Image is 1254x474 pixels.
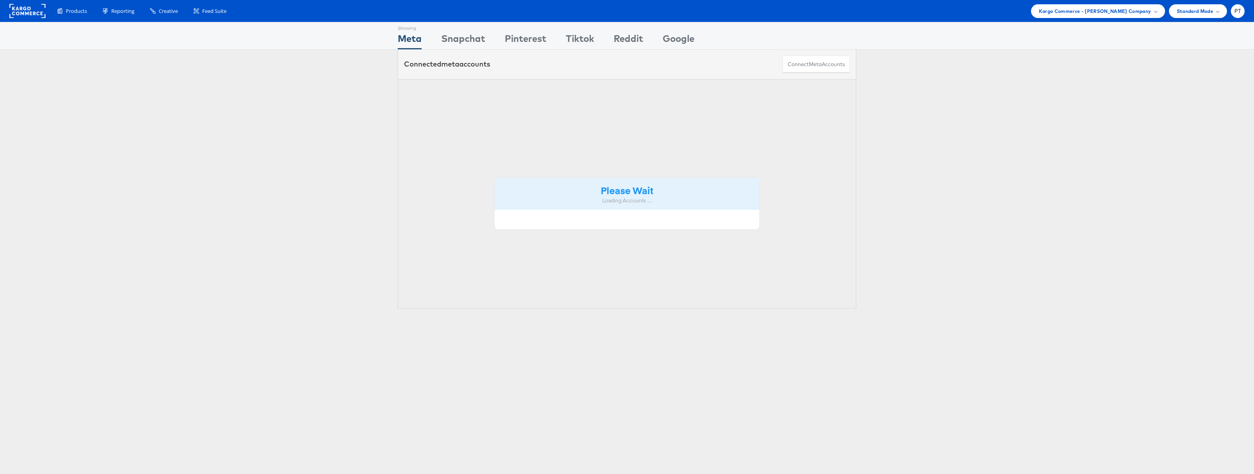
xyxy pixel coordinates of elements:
[202,7,227,15] span: Feed Suite
[398,32,422,49] div: Meta
[566,32,594,49] div: Tiktok
[441,32,485,49] div: Snapchat
[809,61,822,68] span: meta
[614,32,643,49] div: Reddit
[500,197,754,204] div: Loading Accounts ....
[1234,9,1241,14] span: PT
[66,7,87,15] span: Products
[111,7,134,15] span: Reporting
[404,59,490,69] div: Connected accounts
[601,184,653,196] strong: Please Wait
[783,56,850,73] button: ConnectmetaAccounts
[159,7,178,15] span: Creative
[505,32,546,49] div: Pinterest
[441,59,459,68] span: meta
[398,22,422,32] div: Showing
[1039,7,1151,15] span: Kargo Commerce - [PERSON_NAME] Company
[1177,7,1213,15] span: Standard Mode
[663,32,694,49] div: Google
